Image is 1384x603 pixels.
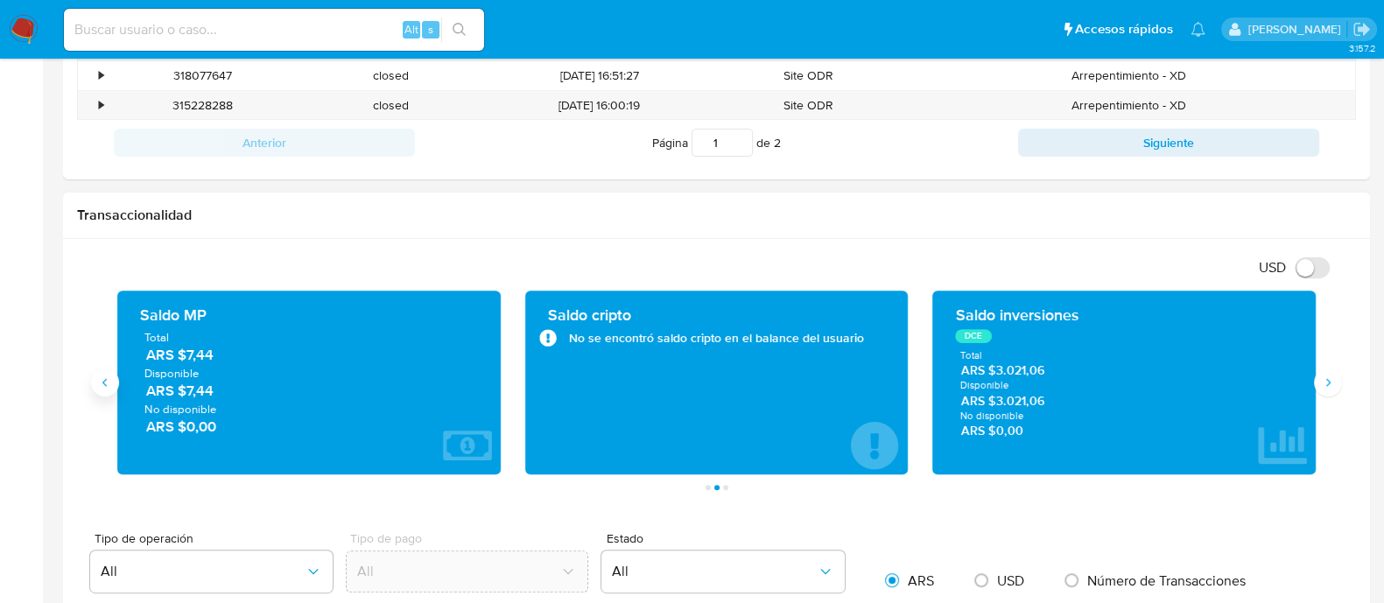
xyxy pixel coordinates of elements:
[903,91,1355,120] div: Arrepentimiento - XD
[652,129,781,157] span: Página de
[714,61,903,90] div: Site ODR
[297,91,485,120] div: closed
[1348,41,1375,55] span: 3.157.2
[109,61,297,90] div: 318077647
[114,129,415,157] button: Anterior
[441,18,477,42] button: search-icon
[1075,20,1173,39] span: Accesos rápidos
[1247,21,1346,38] p: martin.degiuli@mercadolibre.com
[297,61,485,90] div: closed
[774,134,781,151] span: 2
[1352,20,1371,39] a: Salir
[903,61,1355,90] div: Arrepentimiento - XD
[714,91,903,120] div: Site ODR
[485,91,714,120] div: [DATE] 16:00:19
[109,91,297,120] div: 315228288
[99,67,103,84] div: •
[64,18,484,41] input: Buscar usuario o caso...
[485,61,714,90] div: [DATE] 16:51:27
[404,21,418,38] span: Alt
[77,207,1356,224] h1: Transaccionalidad
[99,97,103,114] div: •
[1018,129,1319,157] button: Siguiente
[428,21,433,38] span: s
[1191,22,1205,37] a: Notificaciones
